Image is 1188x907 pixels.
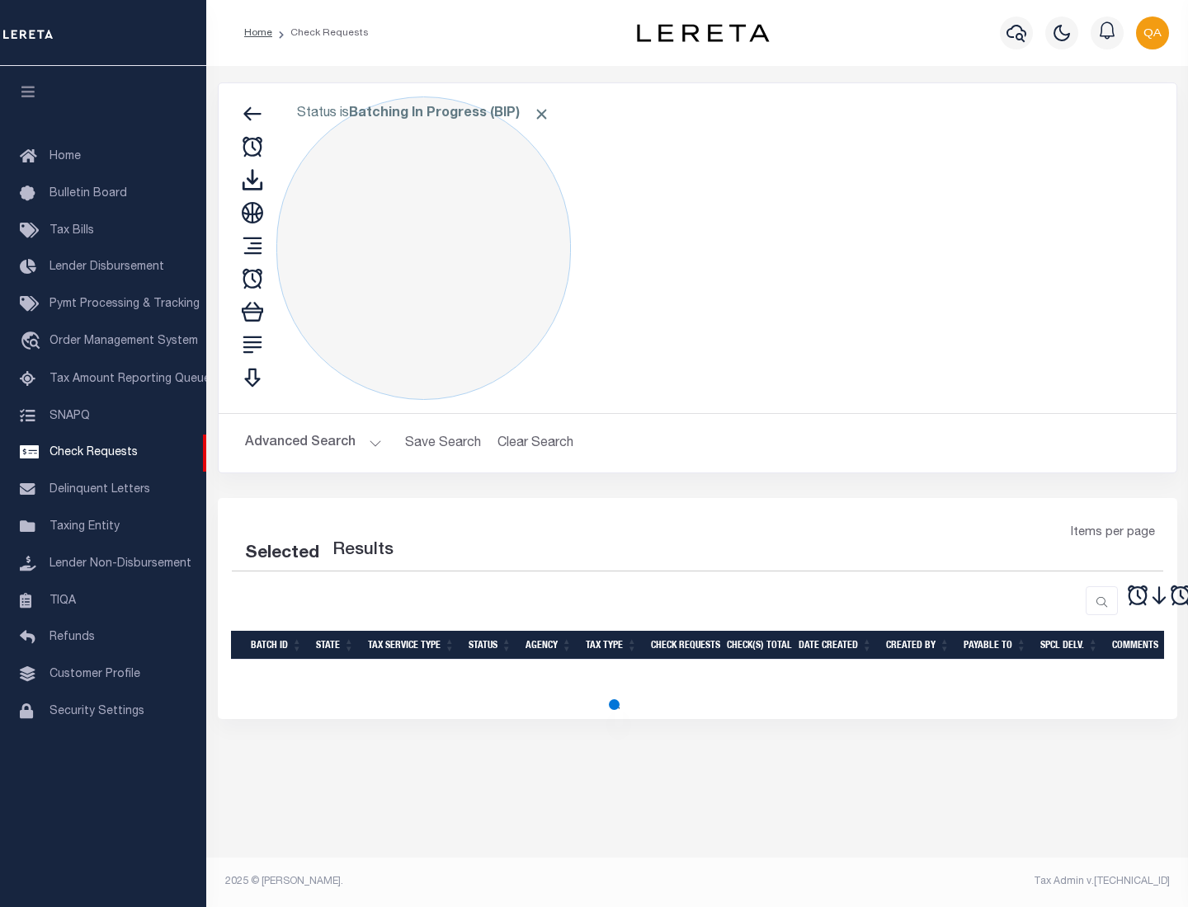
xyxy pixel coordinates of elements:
[792,631,879,660] th: Date Created
[49,298,200,310] span: Pymt Processing & Tracking
[49,151,81,162] span: Home
[49,484,150,496] span: Delinquent Letters
[720,631,792,660] th: Check(s) Total
[879,631,957,660] th: Created By
[20,331,46,353] i: travel_explore
[49,632,95,643] span: Refunds
[957,631,1034,660] th: Payable To
[49,188,127,200] span: Bulletin Board
[361,631,462,660] th: Tax Service Type
[709,874,1170,889] div: Tax Admin v.[TECHNICAL_ID]
[349,107,550,120] b: Batching In Progress (BIP)
[462,631,519,660] th: Status
[49,410,90,421] span: SNAPQ
[272,26,369,40] li: Check Requests
[244,28,272,38] a: Home
[519,631,579,660] th: Agency
[1071,524,1155,543] span: Items per page
[1105,631,1180,660] th: Comments
[244,631,309,660] th: Batch Id
[1136,16,1169,49] img: svg+xml;base64,PHN2ZyB4bWxucz0iaHR0cDovL3d3dy53My5vcmcvMjAwMC9zdmciIHBvaW50ZXItZXZlbnRzPSJub25lIi...
[49,374,210,385] span: Tax Amount Reporting Queue
[637,24,769,42] img: logo-dark.svg
[49,447,138,458] span: Check Requests
[533,106,550,123] span: Click to Remove
[1034,631,1105,660] th: Spcl Delv.
[245,427,382,459] button: Advanced Search
[491,427,581,459] button: Clear Search
[49,521,120,533] span: Taxing Entity
[49,594,76,606] span: TIQA
[309,631,361,660] th: State
[276,96,571,400] div: Click to Edit
[49,706,144,717] span: Security Settings
[395,427,491,459] button: Save Search
[332,538,394,564] label: Results
[49,225,94,237] span: Tax Bills
[644,631,720,660] th: Check Requests
[579,631,644,660] th: Tax Type
[49,669,140,680] span: Customer Profile
[245,541,319,567] div: Selected
[49,336,198,347] span: Order Management System
[49,261,164,273] span: Lender Disbursement
[49,558,191,570] span: Lender Non-Disbursement
[213,874,698,889] div: 2025 © [PERSON_NAME].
